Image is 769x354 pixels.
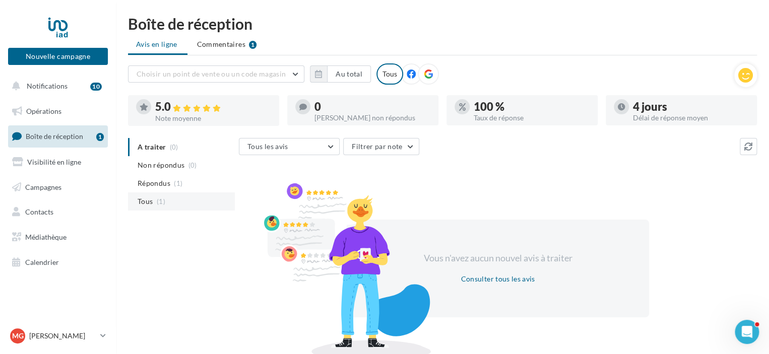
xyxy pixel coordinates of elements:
[457,273,539,285] button: Consulter tous les avis
[6,152,110,173] a: Visibilité en ligne
[376,63,403,85] div: Tous
[6,125,110,147] a: Boîte de réception1
[8,48,108,65] button: Nouvelle campagne
[25,233,67,241] span: Médiathèque
[8,326,108,345] a: MG [PERSON_NAME]
[633,101,749,112] div: 4 jours
[633,114,749,121] div: Délai de réponse moyen
[310,65,371,83] button: Au total
[474,114,590,121] div: Taux de réponse
[25,207,53,216] span: Contacts
[188,161,197,169] span: (0)
[128,16,757,31] div: Boîte de réception
[29,331,96,341] p: [PERSON_NAME]
[137,69,286,78] span: Choisir un point de vente ou un code magasin
[138,178,170,188] span: Répondus
[249,41,257,49] div: 1
[6,227,110,248] a: Médiathèque
[25,182,61,191] span: Campagnes
[27,158,81,166] span: Visibilité en ligne
[247,142,288,151] span: Tous les avis
[327,65,371,83] button: Au total
[138,160,184,170] span: Non répondus
[6,201,110,223] a: Contacts
[25,258,59,266] span: Calendrier
[474,101,590,112] div: 100 %
[128,65,304,83] button: Choisir un point de vente ou un code magasin
[155,101,271,113] div: 5.0
[197,39,245,49] span: Commentaires
[26,132,83,140] span: Boîte de réception
[411,252,585,265] div: Vous n'avez aucun nouvel avis à traiter
[155,115,271,122] div: Note moyenne
[138,196,153,206] span: Tous
[90,83,102,91] div: 10
[239,138,340,155] button: Tous les avis
[6,252,110,273] a: Calendrier
[735,320,759,344] iframe: Intercom live chat
[343,138,419,155] button: Filtrer par note
[6,177,110,198] a: Campagnes
[157,197,165,205] span: (1)
[26,107,61,115] span: Opérations
[314,114,430,121] div: [PERSON_NAME] non répondus
[314,101,430,112] div: 0
[27,82,68,90] span: Notifications
[174,179,182,187] span: (1)
[12,331,24,341] span: MG
[6,76,106,97] button: Notifications 10
[96,133,104,141] div: 1
[6,101,110,122] a: Opérations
